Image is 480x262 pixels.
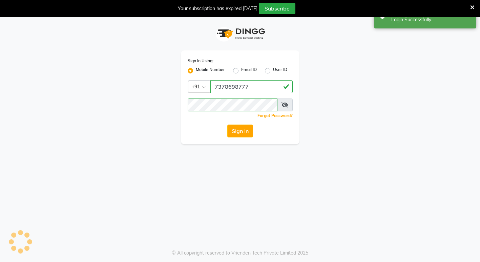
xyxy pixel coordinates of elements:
[178,5,257,12] div: Your subscription has expired [DATE]
[273,67,287,75] label: User ID
[227,125,253,137] button: Sign In
[188,99,277,111] input: Username
[210,80,293,93] input: Username
[257,113,293,118] a: Forgot Password?
[391,16,471,23] div: Login Successfully.
[213,24,267,44] img: logo1.svg
[188,58,213,64] label: Sign In Using:
[259,3,295,14] button: Subscribe
[196,67,225,75] label: Mobile Number
[241,67,257,75] label: Email ID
